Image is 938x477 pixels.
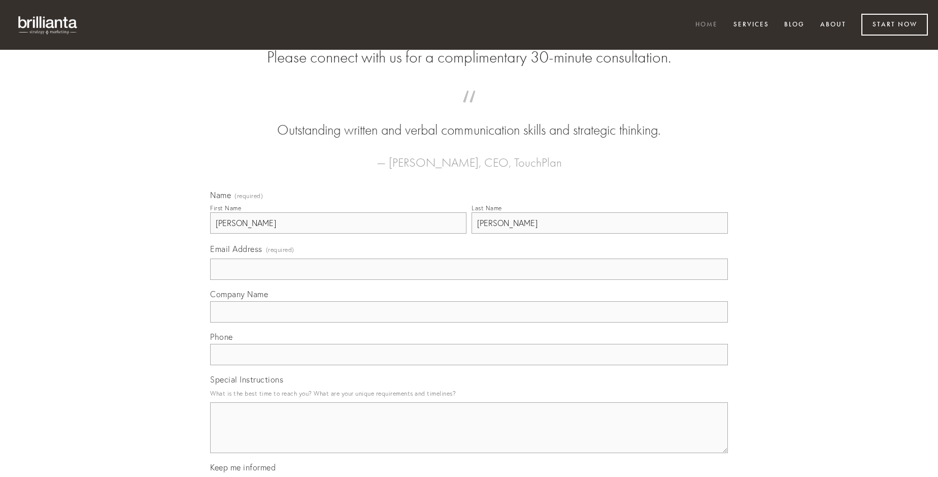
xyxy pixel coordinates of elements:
[210,48,728,67] h2: Please connect with us for a complimentary 30-minute consultation.
[226,101,712,140] blockquote: Outstanding written and verbal communication skills and strategic thinking.
[226,101,712,120] span: “
[814,17,853,34] a: About
[210,289,268,299] span: Company Name
[210,204,241,212] div: First Name
[210,462,276,472] span: Keep me informed
[210,190,231,200] span: Name
[472,204,502,212] div: Last Name
[266,243,294,257] span: (required)
[861,14,928,36] a: Start Now
[727,17,776,34] a: Services
[210,387,728,400] p: What is the best time to reach you? What are your unique requirements and timelines?
[210,374,283,385] span: Special Instructions
[10,10,86,40] img: brillianta - research, strategy, marketing
[226,140,712,173] figcaption: — [PERSON_NAME], CEO, TouchPlan
[210,244,262,254] span: Email Address
[778,17,811,34] a: Blog
[234,193,263,199] span: (required)
[210,332,233,342] span: Phone
[689,17,724,34] a: Home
